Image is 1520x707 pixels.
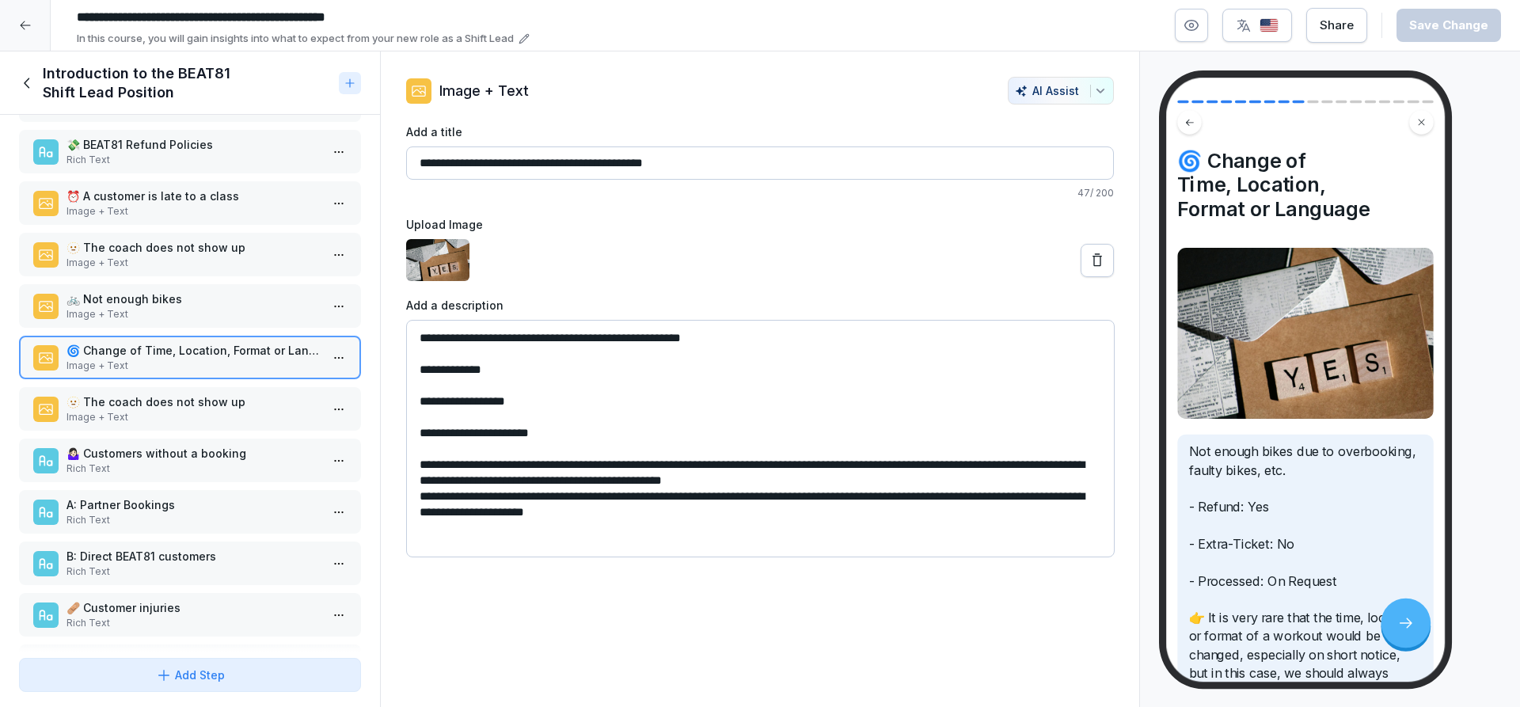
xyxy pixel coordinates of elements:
p: A: Partner Bookings [66,496,320,513]
p: 💸 BEAT81 Refund Policies [66,136,320,153]
button: Add Step [19,658,361,692]
div: 🩹 Customer injuriesRich Text [19,593,361,637]
button: Save Change [1396,9,1501,42]
p: Rich Text [66,616,320,630]
h4: 🌀 Change of Time, Location, Format or Language [1177,149,1433,221]
p: 🫥 The coach does not show up [66,393,320,410]
p: 🩹 Customer injuries [66,599,320,616]
div: B: Direct BEAT81 customersRich Text [19,542,361,585]
p: Image + Text [66,204,320,219]
p: Rich Text [66,462,320,476]
div: Save Change [1409,17,1488,34]
div: 🌀 Change of Time, Location, Format or LanguageImage + Text [19,336,361,379]
label: Add a title [406,124,1114,140]
p: 🤷🏻‍♀️ Customers without a booking [66,445,320,462]
button: AI Assist [1008,77,1114,105]
p: Rich Text [66,153,320,167]
div: 🫥 The coach does not show upImage + Text [19,387,361,431]
p: In this course, you will gain insights into what to expect from your new role as a Shift Lead [77,31,514,47]
div: ⏰ A customer is late to a classImage + Text [19,181,361,225]
img: yjq5yt1vy2orb78n12qtykxm.png [406,239,469,281]
p: Rich Text [66,564,320,579]
p: 🌀 Change of Time, Location, Format or Language [66,342,320,359]
p: B: Direct BEAT81 customers [66,548,320,564]
button: Share [1306,8,1367,43]
p: 47 / 200 [406,186,1114,200]
p: Image + Text [66,410,320,424]
label: Upload Image [406,216,1114,233]
p: Image + Text [439,80,529,101]
p: 🫥 The coach does not show up [66,239,320,256]
div: AI Assist [1015,84,1107,97]
div: 💸 BEAT81 Refund PoliciesRich Text [19,130,361,173]
div: 🚲 Not enough bikesImage + Text [19,284,361,328]
label: Add a description [406,297,1114,314]
p: Image + Text [66,256,320,270]
p: ⏰ A customer is late to a class [66,188,320,204]
div: 🤷🏻‍♀️ Customers without a bookingRich Text [19,439,361,482]
p: Image + Text [66,359,320,373]
div: A: Partner BookingsRich Text [19,490,361,534]
p: Rich Text [66,513,320,527]
h1: Introduction to the BEAT81 Shift Lead Position [43,64,332,102]
p: 🚲 Not enough bikes [66,291,320,307]
div: Add Step [156,667,225,683]
img: Image and Text preview image [1177,248,1433,419]
div: Share [1320,17,1354,34]
img: us.svg [1260,18,1279,33]
div: 🫥 The coach does not show upImage + Text [19,233,361,276]
p: Image + Text [66,307,320,321]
